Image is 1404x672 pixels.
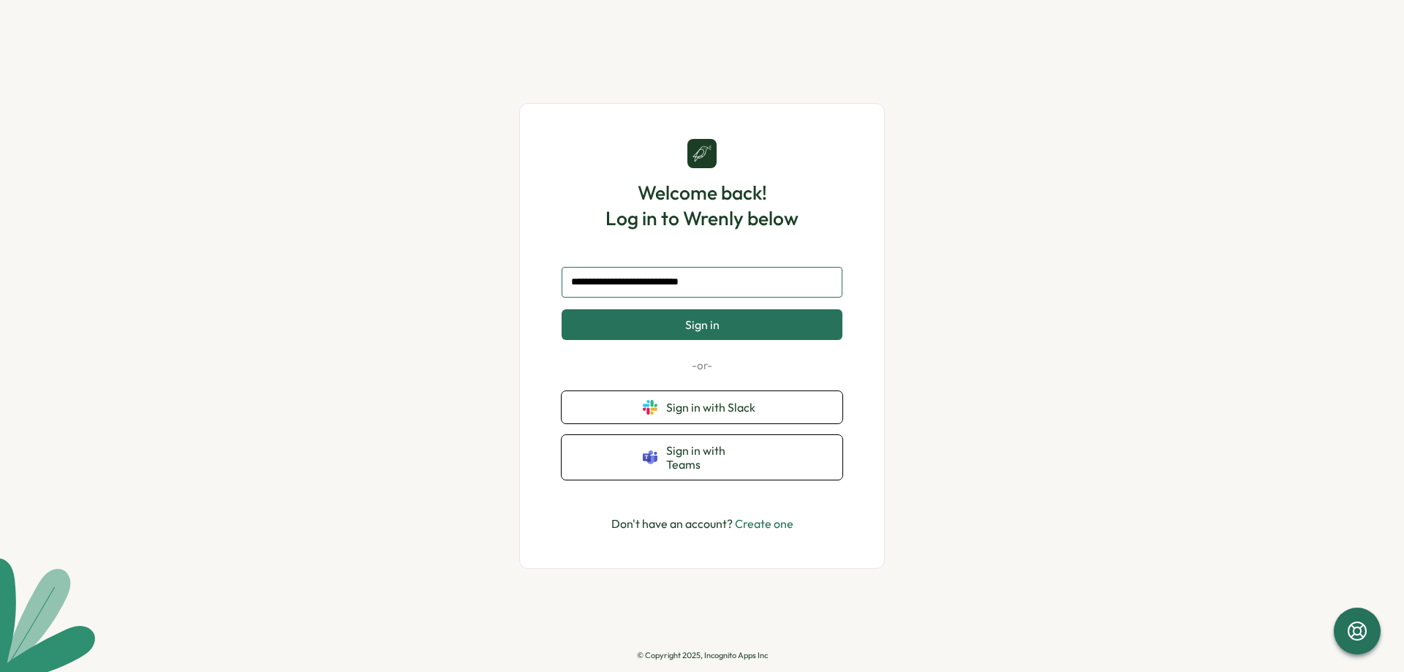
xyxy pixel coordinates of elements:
[562,435,842,480] button: Sign in with Teams
[605,180,799,231] h1: Welcome back! Log in to Wrenly below
[685,318,720,331] span: Sign in
[666,401,761,414] span: Sign in with Slack
[562,358,842,374] p: -or-
[562,391,842,423] button: Sign in with Slack
[562,309,842,340] button: Sign in
[735,516,793,531] a: Create one
[611,515,793,533] p: Don't have an account?
[666,444,761,471] span: Sign in with Teams
[637,651,768,660] p: © Copyright 2025, Incognito Apps Inc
